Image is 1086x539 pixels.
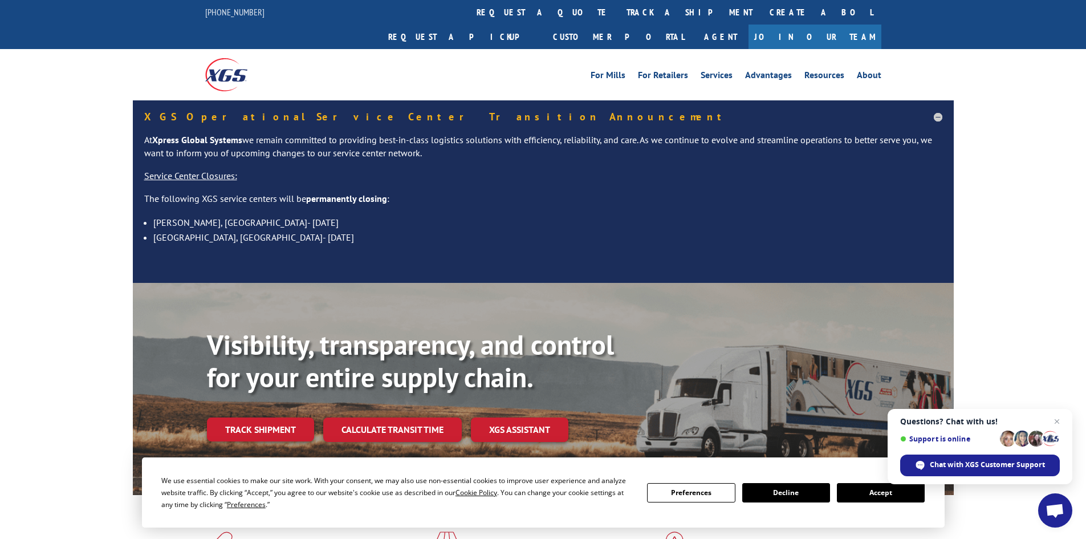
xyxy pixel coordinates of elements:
[207,327,614,395] b: Visibility, transparency, and control for your entire supply chain.
[323,418,462,442] a: Calculate transit time
[471,418,568,442] a: XGS ASSISTANT
[1038,493,1072,528] a: Open chat
[153,230,942,245] li: [GEOGRAPHIC_DATA], [GEOGRAPHIC_DATA]- [DATE]
[900,455,1060,476] span: Chat with XGS Customer Support
[930,460,1045,470] span: Chat with XGS Customer Support
[144,112,942,122] h5: XGS Operational Service Center Transition Announcement
[591,71,625,83] a: For Mills
[142,457,945,528] div: Cookie Consent Prompt
[837,483,925,502] button: Accept
[227,500,266,509] span: Preferences
[742,483,830,502] button: Decline
[207,418,314,441] a: Track shipment
[693,25,749,49] a: Agent
[745,71,792,83] a: Advantages
[544,25,693,49] a: Customer Portal
[205,6,265,18] a: [PHONE_NUMBER]
[161,475,633,510] div: We use essential cookies to make our site work. With your consent, we may also use non-essential ...
[701,71,733,83] a: Services
[144,192,942,215] p: The following XGS service centers will be :
[152,134,242,145] strong: Xpress Global Systems
[306,193,387,204] strong: permanently closing
[804,71,844,83] a: Resources
[380,25,544,49] a: Request a pickup
[900,417,1060,426] span: Questions? Chat with us!
[153,215,942,230] li: [PERSON_NAME], [GEOGRAPHIC_DATA]- [DATE]
[638,71,688,83] a: For Retailers
[749,25,881,49] a: Join Our Team
[144,133,942,170] p: At we remain committed to providing best-in-class logistics solutions with efficiency, reliabilit...
[144,170,237,181] u: Service Center Closures:
[900,435,996,443] span: Support is online
[647,483,735,502] button: Preferences
[857,71,881,83] a: About
[455,488,497,497] span: Cookie Policy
